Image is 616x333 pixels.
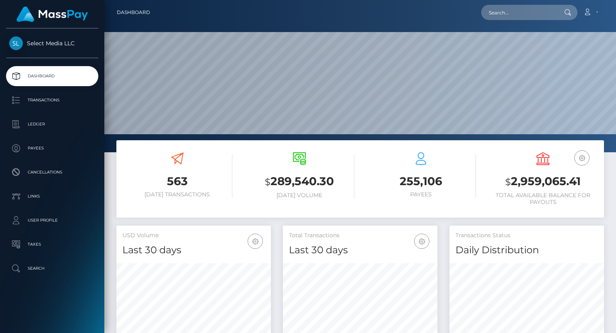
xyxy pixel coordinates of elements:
[9,190,95,202] p: Links
[289,232,431,240] h5: Total Transactions
[9,166,95,178] p: Cancellations
[9,214,95,226] p: User Profile
[488,174,598,190] h3: 2,959,065.41
[122,232,265,240] h5: USD Volume
[481,5,557,20] input: Search...
[455,243,598,257] h4: Daily Distribution
[122,191,232,198] h6: [DATE] Transactions
[9,70,95,82] p: Dashboard
[122,174,232,189] h3: 563
[244,192,354,199] h6: [DATE] Volume
[505,176,511,188] small: $
[6,210,98,230] a: User Profile
[6,162,98,182] a: Cancellations
[366,191,476,198] h6: Payees
[366,174,476,189] h3: 255,106
[244,174,354,190] h3: 289,540.30
[6,40,98,47] span: Select Media LLC
[9,118,95,130] p: Ledger
[9,238,95,250] p: Taxes
[265,176,270,188] small: $
[289,243,431,257] h4: Last 30 days
[6,114,98,134] a: Ledger
[9,142,95,154] p: Payees
[6,90,98,110] a: Transactions
[488,192,598,206] h6: Total Available Balance for Payouts
[6,66,98,86] a: Dashboard
[117,4,150,21] a: Dashboard
[6,234,98,254] a: Taxes
[9,94,95,106] p: Transactions
[6,138,98,158] a: Payees
[455,232,598,240] h5: Transactions Status
[16,6,88,22] img: MassPay Logo
[122,243,265,257] h4: Last 30 days
[9,262,95,274] p: Search
[6,186,98,206] a: Links
[6,258,98,279] a: Search
[9,36,23,50] img: Select Media LLC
